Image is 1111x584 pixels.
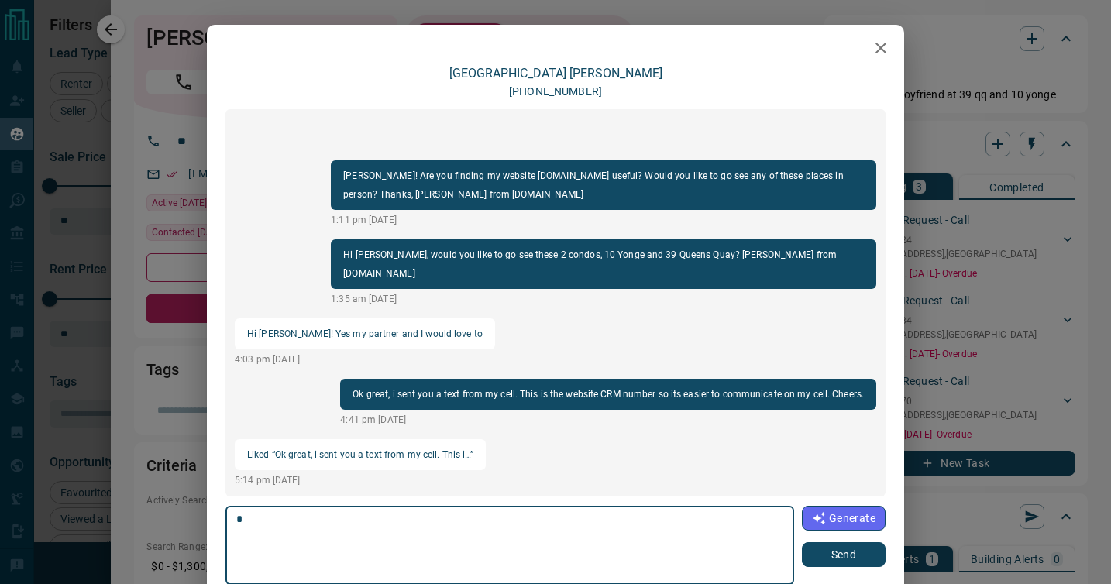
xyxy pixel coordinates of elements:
[343,246,864,283] p: Hi [PERSON_NAME], would you like to go see these 2 condos, 10 Yonge and 39 Queens Quay? [PERSON_N...
[247,445,473,464] p: Liked “Ok great, i sent you a text from my cell. This i…”
[802,506,886,531] button: Generate
[331,292,876,306] p: 1:35 am [DATE]
[343,167,864,204] p: [PERSON_NAME]! Are you finding my website [DOMAIN_NAME] useful? Would you like to go see any of t...
[449,66,662,81] a: [GEOGRAPHIC_DATA] [PERSON_NAME]
[331,213,876,227] p: 1:11 pm [DATE]
[235,352,495,366] p: 4:03 pm [DATE]
[235,473,486,487] p: 5:14 pm [DATE]
[340,413,876,427] p: 4:41 pm [DATE]
[353,385,864,404] p: Ok great, i sent you a text from my cell. This is the website CRM number so its easier to communi...
[802,542,886,567] button: Send
[247,325,483,343] p: Hi [PERSON_NAME]! Yes my partner and I would love to
[509,84,602,100] p: [PHONE_NUMBER]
